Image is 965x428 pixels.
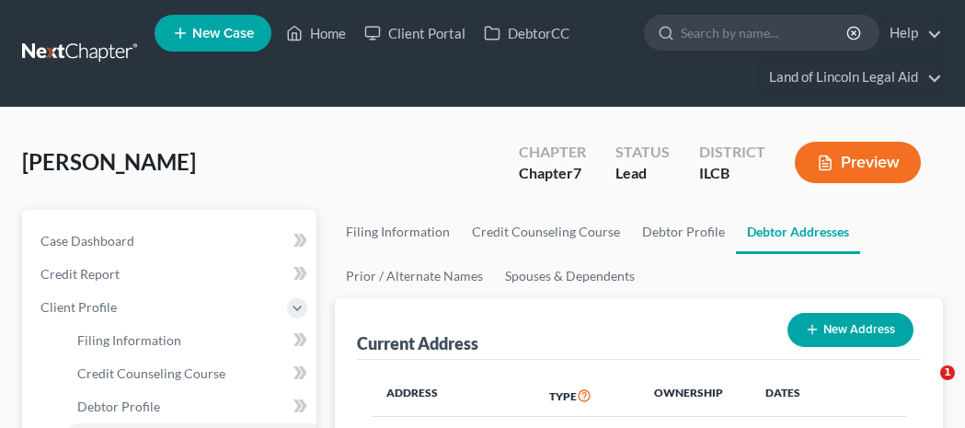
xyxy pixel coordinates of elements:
[475,17,579,50] a: DebtorCC
[795,142,921,183] button: Preview
[699,142,765,163] div: District
[787,313,913,347] button: New Address
[699,163,765,184] div: ILCB
[902,365,947,410] iframe: Intercom live chat
[573,164,581,181] span: 7
[63,357,316,390] a: Credit Counseling Course
[192,27,254,40] span: New Case
[534,375,639,417] th: Type
[615,142,670,163] div: Status
[335,254,494,298] a: Prior / Alternate Names
[40,233,134,249] span: Case Dashboard
[277,17,355,50] a: Home
[639,375,751,417] th: Ownership
[736,210,860,254] a: Debtor Addresses
[760,61,942,94] a: Land of Lincoln Legal Aid
[40,266,120,282] span: Credit Report
[519,142,586,163] div: Chapter
[63,324,316,357] a: Filing Information
[77,332,181,348] span: Filing Information
[615,163,670,184] div: Lead
[40,299,117,315] span: Client Profile
[880,17,942,50] a: Help
[372,375,534,417] th: Address
[631,210,736,254] a: Debtor Profile
[494,254,646,298] a: Spouses & Dependents
[63,390,316,423] a: Debtor Profile
[355,17,475,50] a: Client Portal
[940,365,955,380] span: 1
[335,210,461,254] a: Filing Information
[519,163,586,184] div: Chapter
[22,148,196,175] span: [PERSON_NAME]
[26,258,316,291] a: Credit Report
[26,225,316,258] a: Case Dashboard
[77,365,225,381] span: Credit Counseling Course
[461,210,631,254] a: Credit Counseling Course
[357,332,478,354] div: Current Address
[681,16,849,50] input: Search by name...
[751,375,823,417] th: Dates
[77,399,160,414] span: Debtor Profile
